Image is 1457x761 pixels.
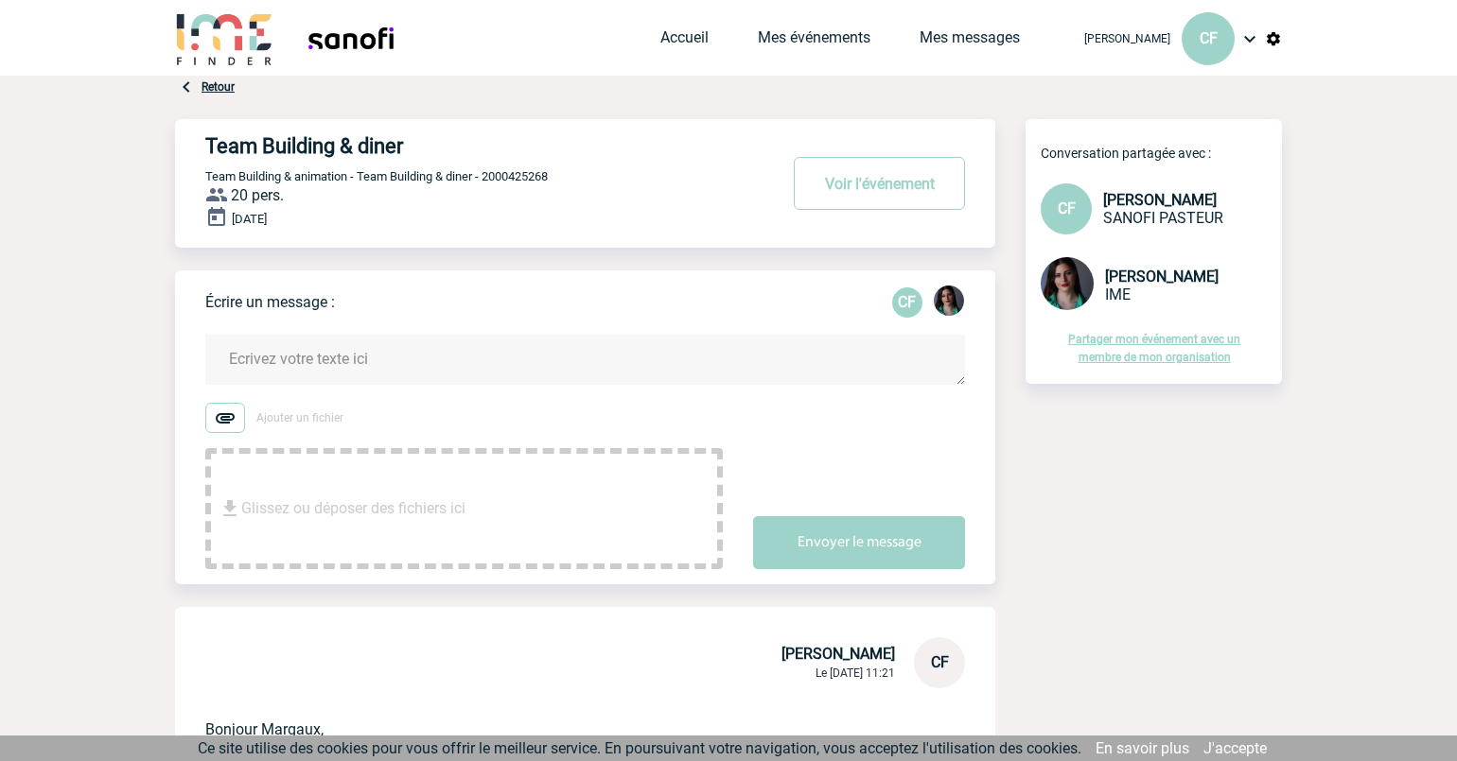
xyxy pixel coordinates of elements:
[781,645,895,663] span: [PERSON_NAME]
[931,653,949,671] span: CF
[934,285,964,316] img: 131235-0.jpeg
[1203,739,1267,757] a: J'accepte
[1041,146,1282,161] p: Conversation partagée avec :
[232,212,267,226] span: [DATE]
[198,739,1081,757] span: Ce site utilise des cookies pour vous offrir le meilleur service. En poursuivant votre navigation...
[934,285,964,320] div: Margaux KNOPF
[205,134,721,158] h4: Team Building & diner
[816,666,895,680] span: Le [DATE] 11:21
[256,411,343,424] span: Ajouter un fichier
[219,497,241,520] img: file_download.svg
[202,80,235,94] a: Retour
[1103,209,1223,227] span: SANOFI PASTEUR
[758,28,870,55] a: Mes événements
[1200,29,1218,47] span: CF
[892,287,922,318] div: Christine FRAISSE
[205,293,335,311] p: Écrire un message :
[175,11,273,65] img: IME-Finder
[1084,32,1170,45] span: [PERSON_NAME]
[920,28,1020,55] a: Mes messages
[1068,333,1240,364] a: Partager mon événement avec un membre de mon organisation
[794,157,965,210] button: Voir l'événement
[753,516,965,569] button: Envoyer le message
[231,186,284,204] span: 20 pers.
[1096,739,1189,757] a: En savoir plus
[205,169,548,183] span: Team Building & animation - Team Building & diner - 2000425268
[1041,257,1094,310] img: 131235-0.jpeg
[241,461,465,556] span: Glissez ou déposer des fichiers ici
[660,28,709,55] a: Accueil
[1103,191,1217,209] span: [PERSON_NAME]
[892,287,922,318] p: CF
[1058,199,1076,217] span: CF
[1105,285,1131,303] span: IME
[1105,268,1219,285] span: [PERSON_NAME]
